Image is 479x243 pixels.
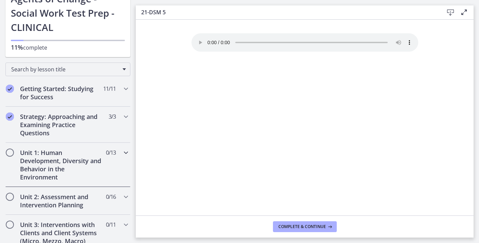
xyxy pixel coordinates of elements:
[6,112,14,121] i: Completed
[20,149,103,181] h2: Unit 1: Human Development, Diversity and Behavior in the Environment
[20,112,103,137] h2: Strategy: Approaching and Examining Practice Questions
[11,66,119,73] span: Search by lesson title
[109,112,116,121] span: 3 / 3
[106,149,116,157] span: 0 / 13
[106,221,116,229] span: 0 / 11
[5,63,130,76] div: Search by lesson title
[11,43,23,51] span: 11%
[6,85,14,93] i: Completed
[141,8,433,16] h3: 21-DSM 5
[106,193,116,201] span: 0 / 16
[103,85,116,93] span: 11 / 11
[11,43,125,52] p: complete
[273,221,337,232] button: Complete & continue
[278,224,326,229] span: Complete & continue
[20,85,103,101] h2: Getting Started: Studying for Success
[20,193,103,209] h2: Unit 2: Assessment and Intervention Planning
